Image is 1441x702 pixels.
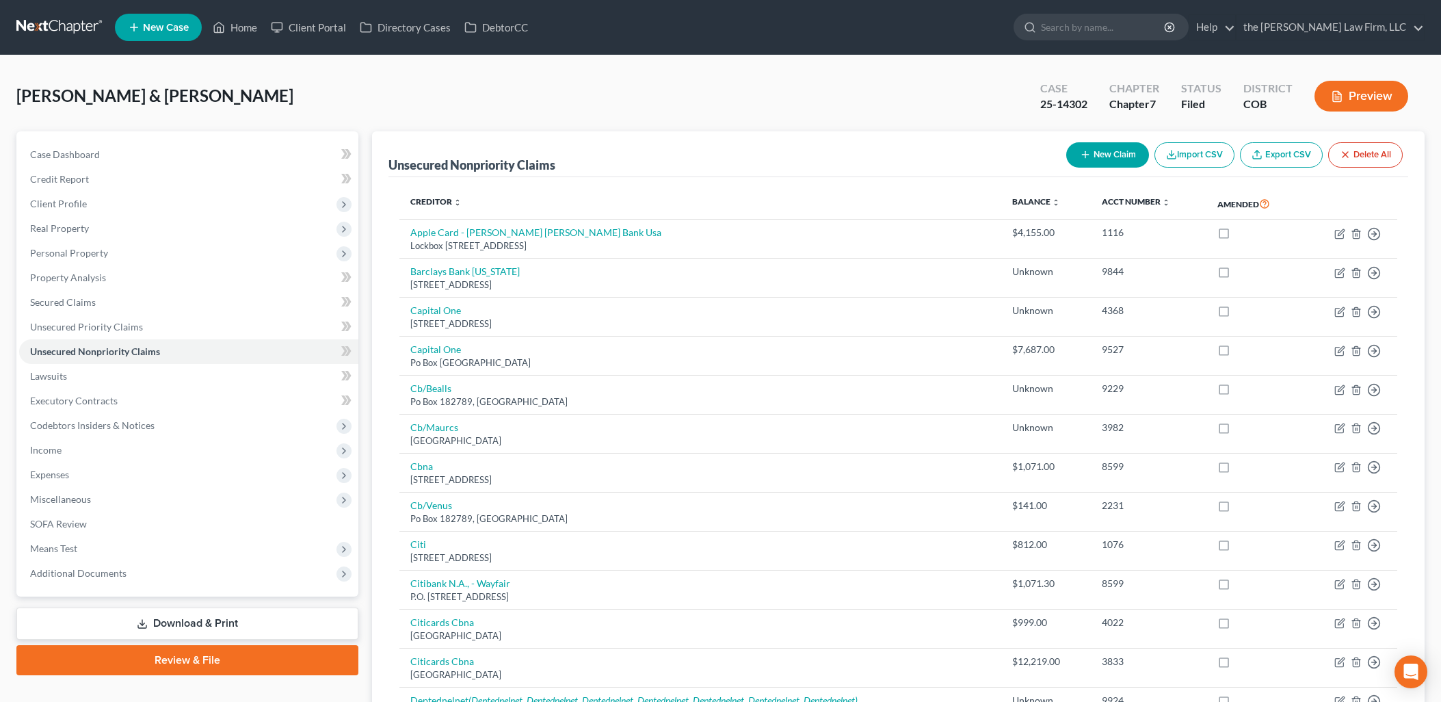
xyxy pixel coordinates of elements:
[1102,577,1195,590] div: 8599
[410,655,474,667] a: Citicards Cbna
[410,499,452,511] a: Cb/Venus
[30,419,155,431] span: Codebtors Insiders & Notices
[1109,96,1159,112] div: Chapter
[30,567,127,579] span: Additional Documents
[1012,421,1080,434] div: Unknown
[19,167,358,192] a: Credit Report
[410,668,990,681] div: [GEOGRAPHIC_DATA]
[410,317,990,330] div: [STREET_ADDRESS]
[1154,142,1234,168] button: Import CSV
[1066,142,1149,168] button: New Claim
[30,395,118,406] span: Executory Contracts
[30,222,89,234] span: Real Property
[1394,655,1427,688] div: Open Intercom Messenger
[410,226,661,238] a: Apple Card - [PERSON_NAME] [PERSON_NAME] Bank Usa
[16,645,358,675] a: Review & File
[1012,460,1080,473] div: $1,071.00
[264,15,353,40] a: Client Portal
[1102,265,1195,278] div: 9844
[1040,96,1087,112] div: 25-14302
[410,473,990,486] div: [STREET_ADDRESS]
[30,370,67,382] span: Lawsuits
[30,173,89,185] span: Credit Report
[1012,655,1080,668] div: $12,219.00
[458,15,535,40] a: DebtorCC
[1237,15,1424,40] a: the [PERSON_NAME] Law Firm, LLC
[30,444,62,456] span: Income
[19,339,358,364] a: Unsecured Nonpriority Claims
[206,15,264,40] a: Home
[410,421,458,433] a: Cb/Maurcs
[1181,96,1221,112] div: Filed
[1102,226,1195,239] div: 1116
[1012,265,1080,278] div: Unknown
[1189,15,1235,40] a: Help
[1102,196,1170,207] a: Acct Number unfold_more
[1102,538,1195,551] div: 1076
[410,460,433,472] a: Cbna
[19,290,358,315] a: Secured Claims
[410,382,451,394] a: Cb/Bealls
[16,608,358,640] a: Download & Print
[1102,304,1195,317] div: 4368
[30,272,106,283] span: Property Analysis
[1102,499,1195,512] div: 2231
[30,518,87,530] span: SOFA Review
[1181,81,1221,96] div: Status
[410,577,510,589] a: Citibank N.A., - Wayfair
[1206,188,1302,220] th: Amended
[1328,142,1403,168] button: Delete All
[410,265,520,277] a: Barclays Bank [US_STATE]
[30,346,160,357] span: Unsecured Nonpriority Claims
[410,395,990,408] div: Po Box 182789, [GEOGRAPHIC_DATA]
[1243,81,1293,96] div: District
[19,512,358,536] a: SOFA Review
[1102,382,1195,395] div: 9229
[410,629,990,642] div: [GEOGRAPHIC_DATA]
[1102,343,1195,356] div: 9527
[410,304,461,316] a: Capital One
[1109,81,1159,96] div: Chapter
[1012,577,1080,590] div: $1,071.30
[1012,304,1080,317] div: Unknown
[19,389,358,413] a: Executory Contracts
[1150,97,1156,110] span: 7
[1240,142,1323,168] a: Export CSV
[16,86,293,105] span: [PERSON_NAME] & [PERSON_NAME]
[1052,198,1060,207] i: unfold_more
[410,512,990,525] div: Po Box 182789, [GEOGRAPHIC_DATA]
[19,315,358,339] a: Unsecured Priority Claims
[410,538,426,550] a: Citi
[30,543,77,554] span: Means Test
[30,247,108,259] span: Personal Property
[1314,81,1408,112] button: Preview
[19,364,358,389] a: Lawsuits
[1040,81,1087,96] div: Case
[410,239,990,252] div: Lockbox [STREET_ADDRESS]
[30,321,143,333] span: Unsecured Priority Claims
[410,356,990,369] div: Po Box [GEOGRAPHIC_DATA]
[353,15,458,40] a: Directory Cases
[1012,343,1080,356] div: $7,687.00
[30,198,87,209] span: Client Profile
[410,590,990,603] div: P.O. [STREET_ADDRESS]
[1012,196,1060,207] a: Balance unfold_more
[30,493,91,505] span: Miscellaneous
[1102,421,1195,434] div: 3982
[453,198,462,207] i: unfold_more
[410,434,990,447] div: [GEOGRAPHIC_DATA]
[388,157,555,173] div: Unsecured Nonpriority Claims
[1102,616,1195,629] div: 4022
[30,296,96,308] span: Secured Claims
[1102,460,1195,473] div: 8599
[410,196,462,207] a: Creditor unfold_more
[1243,96,1293,112] div: COB
[1012,616,1080,629] div: $999.00
[30,148,100,160] span: Case Dashboard
[1012,499,1080,512] div: $141.00
[19,142,358,167] a: Case Dashboard
[1012,538,1080,551] div: $812.00
[1102,655,1195,668] div: 3833
[1041,14,1166,40] input: Search by name...
[143,23,189,33] span: New Case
